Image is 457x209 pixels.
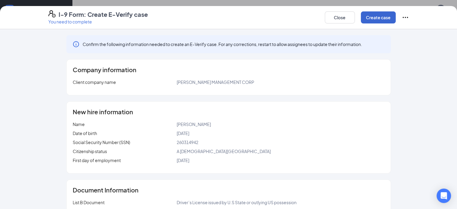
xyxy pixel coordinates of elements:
[176,149,270,154] span: A [DEMOGRAPHIC_DATA][GEOGRAPHIC_DATA]
[437,189,451,203] div: Open Intercom Messenger
[176,131,189,136] span: [DATE]
[73,200,105,205] span: List B Document
[176,158,189,163] span: [DATE]
[59,10,148,19] h4: I-9 Form: Create E-Verify case
[325,11,355,23] button: Close
[73,140,130,145] span: Social Security Number (SSN)
[73,67,136,73] span: Company information
[73,158,121,163] span: First day of employment
[176,200,296,205] span: Driver’s License issued by U.S State or outlying US possession
[176,140,198,145] span: 260314942
[83,41,362,47] span: Confirm the following information needed to create an E-Verify case. For any corrections, restart...
[176,79,254,85] span: [PERSON_NAME] MANAGEMENT CORP
[73,131,97,136] span: Date of birth
[48,19,148,25] p: You need to complete
[73,121,85,127] span: Name
[73,109,133,115] span: New hire information
[73,149,107,154] span: Citizenship status
[48,10,56,17] svg: FormI9EVerifyIcon
[361,11,396,23] button: Create case
[176,121,211,127] span: [PERSON_NAME]
[73,79,116,85] span: Client company name
[402,14,409,21] svg: Ellipses
[72,41,80,48] svg: Info
[73,187,139,193] span: Document Information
